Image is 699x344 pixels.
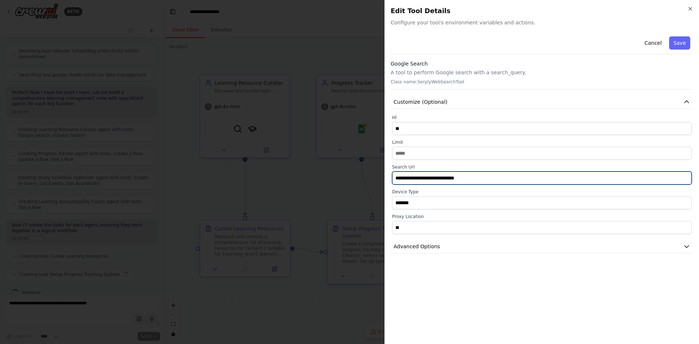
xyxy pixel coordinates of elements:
span: Configure your tool's environment variables and actions. [391,19,693,26]
span: Advanced Options [394,243,440,250]
p: Class name: SerplyWebSearchTool [391,79,693,85]
button: Advanced Options [391,240,693,253]
label: Hl [392,115,692,120]
button: Customize (Optional) [391,95,693,109]
button: Cancel [640,36,666,50]
span: Customize (Optional) [394,98,447,106]
button: Save [669,36,690,50]
h2: Edit Tool Details [391,6,693,16]
label: Proxy Location [392,214,692,220]
label: Limit [392,139,692,145]
p: A tool to perform Google search with a search_query. [391,69,693,76]
h3: Google Search [391,60,693,67]
label: Search Url [392,164,692,170]
label: Device Type [392,189,692,195]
